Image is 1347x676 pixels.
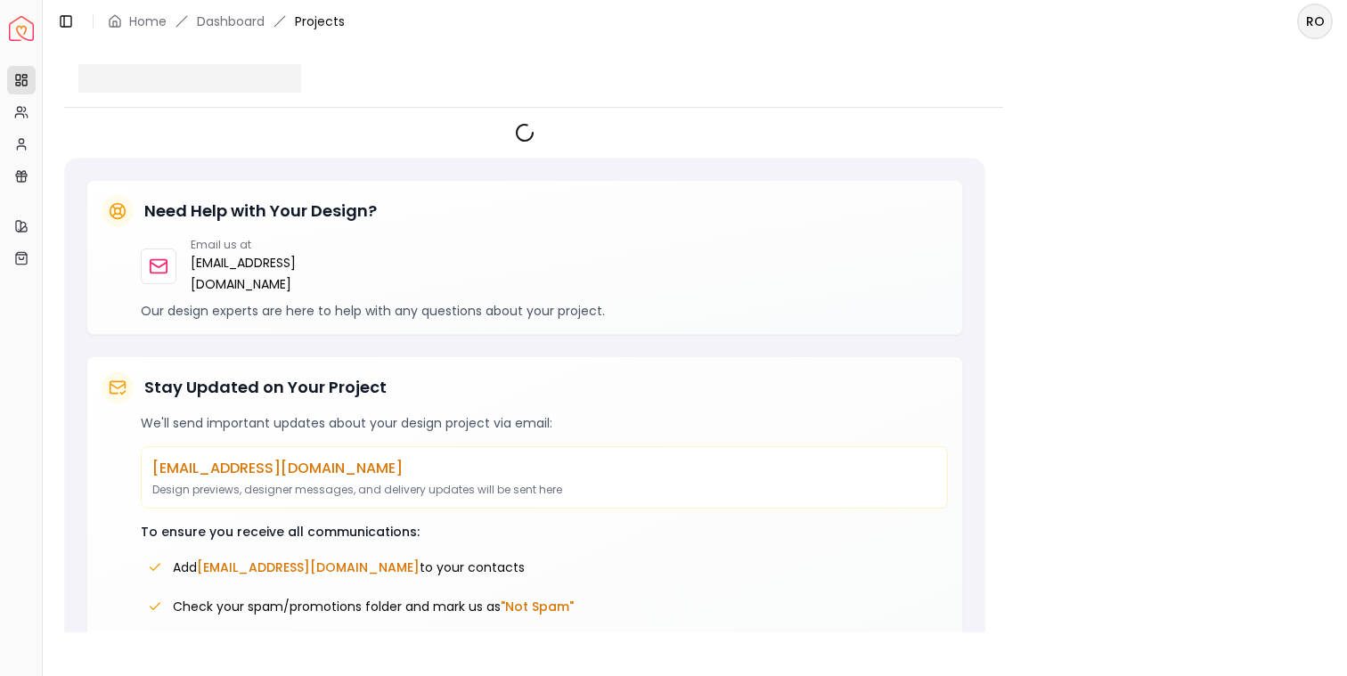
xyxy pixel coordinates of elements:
a: Dashboard [197,12,265,30]
p: Design previews, designer messages, and delivery updates will be sent here [152,483,936,497]
span: Projects [295,12,345,30]
button: RO [1297,4,1333,39]
img: Spacejoy Logo [9,16,34,41]
span: "Not Spam" [501,598,574,615]
h5: Need Help with Your Design? [144,199,377,224]
a: Spacejoy [9,16,34,41]
h5: Stay Updated on Your Project [144,375,387,400]
p: Our design experts are here to help with any questions about your project. [141,302,948,320]
p: Email us at [191,238,322,252]
span: [EMAIL_ADDRESS][DOMAIN_NAME] [197,558,420,576]
span: Add to your contacts [173,558,525,576]
p: [EMAIL_ADDRESS][DOMAIN_NAME] [152,458,936,479]
p: To ensure you receive all communications: [141,523,948,541]
p: We'll send important updates about your design project via email: [141,414,948,432]
a: [EMAIL_ADDRESS][DOMAIN_NAME] [191,252,322,295]
span: RO [1299,5,1331,37]
nav: breadcrumb [108,12,345,30]
a: Home [129,12,167,30]
span: Check your spam/promotions folder and mark us as [173,598,574,615]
